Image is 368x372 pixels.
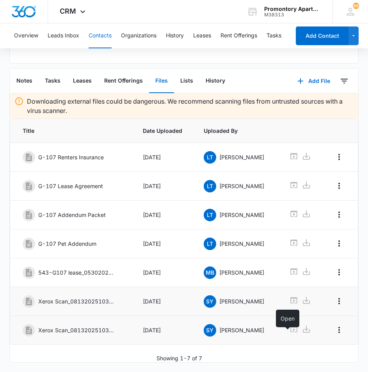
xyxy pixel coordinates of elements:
button: Leads Inbox [48,23,79,48]
span: LT [204,180,216,192]
p: Showing 1-7 of 7 [156,354,202,362]
span: CRM [60,7,76,15]
p: [PERSON_NAME] [219,211,264,219]
p: [PERSON_NAME] [219,240,264,248]
p: [PERSON_NAME] [219,153,264,161]
p: [PERSON_NAME] [219,326,264,334]
div: account name [264,6,321,12]
span: 86 [353,3,359,9]
button: Overflow Menu [333,266,345,279]
td: [DATE] [133,201,194,229]
button: Overflow Menu [333,208,345,221]
td: [DATE] [133,258,194,287]
p: [PERSON_NAME] [219,297,264,305]
button: Add File [290,72,338,90]
button: Add Contact [296,26,348,45]
span: Date Uploaded [143,127,185,135]
button: Tasks [267,23,281,48]
span: LT [204,238,216,250]
button: Rent Offerings [220,23,257,48]
td: [DATE] [133,229,194,258]
button: Files [149,69,174,93]
p: Xerox Scan_08132025103220.pdf [38,326,116,334]
span: Title [23,127,124,135]
p: Downloading external files could be dangerous. We recommend scanning files from untrusted sources... [27,97,354,115]
td: [DATE] [133,143,194,172]
button: Tasks [39,69,67,93]
td: [DATE] [133,287,194,316]
button: Overflow Menu [333,151,345,163]
div: Open [276,310,299,327]
button: Overview [14,23,38,48]
button: Rent Offerings [98,69,149,93]
span: Uploaded By [204,127,271,135]
button: Filters [338,75,350,87]
p: [PERSON_NAME] [219,268,264,277]
button: Notes [10,69,39,93]
span: SY [204,295,216,308]
button: Lists [174,69,199,93]
a: Add/Manage Custom Fields [16,44,101,50]
p: G-107 Renters Insurance [38,153,104,161]
span: MB [204,266,216,279]
div: account id [264,12,321,18]
button: Leases [67,69,98,93]
td: [DATE] [133,316,194,345]
p: 543-G107 lease_05302025094626.pdf [38,268,116,277]
button: Overflow Menu [333,180,345,192]
span: LT [204,151,216,164]
span: LT [204,209,216,221]
p: G-107 Lease Agreement [38,182,103,190]
p: G-107 Pet Addendum [38,240,96,248]
p: [PERSON_NAME] [219,182,264,190]
button: Contacts [89,23,112,48]
button: Overflow Menu [333,295,345,307]
span: SY [204,324,216,337]
button: Organizations [121,23,156,48]
button: Overflow Menu [333,324,345,336]
button: History [166,23,184,48]
button: History [199,69,231,93]
div: notifications count [353,3,359,9]
button: Overflow Menu [333,237,345,250]
p: Xerox Scan_08132025103151.pdf [38,297,116,305]
button: Leases [193,23,211,48]
p: G-107 Addendum Packet [38,211,106,219]
td: [DATE] [133,172,194,201]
